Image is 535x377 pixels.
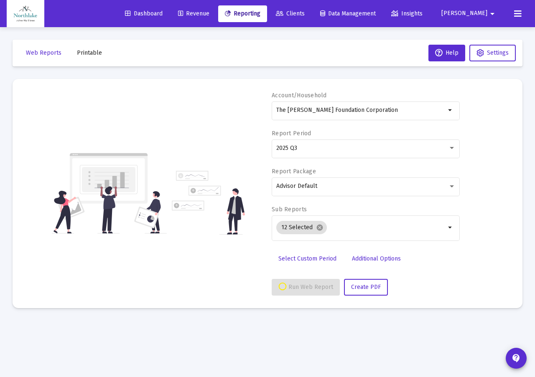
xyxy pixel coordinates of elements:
[77,49,102,56] span: Printable
[172,171,245,235] img: reporting-alt
[225,10,260,17] span: Reporting
[428,45,465,61] button: Help
[431,5,507,22] button: [PERSON_NAME]
[487,49,509,56] span: Settings
[487,5,497,22] mat-icon: arrow_drop_down
[276,182,317,190] span: Advisor Default
[351,283,381,291] span: Create PDF
[435,49,459,56] span: Help
[272,279,340,296] button: Run Web Report
[218,5,267,22] a: Reporting
[316,224,324,231] mat-icon: cancel
[276,219,446,236] mat-chip-list: Selection
[118,5,169,22] a: Dashboard
[446,105,456,115] mat-icon: arrow_drop_down
[320,10,376,17] span: Data Management
[272,168,316,175] label: Report Package
[178,10,209,17] span: Revenue
[272,130,311,137] label: Report Period
[52,152,167,235] img: reporting
[344,279,388,296] button: Create PDF
[276,144,297,152] span: 2025 Q3
[26,49,61,56] span: Web Reports
[272,92,327,99] label: Account/Household
[469,45,516,61] button: Settings
[272,206,307,213] label: Sub Reports
[276,107,446,114] input: Search or select an account or household
[391,10,423,17] span: Insights
[125,10,163,17] span: Dashboard
[446,223,456,233] mat-icon: arrow_drop_down
[276,221,327,234] mat-chip: 12 Selected
[13,5,38,22] img: Dashboard
[70,45,109,61] button: Printable
[19,45,68,61] button: Web Reports
[276,10,305,17] span: Clients
[352,255,401,262] span: Additional Options
[278,255,336,262] span: Select Custom Period
[385,5,429,22] a: Insights
[171,5,216,22] a: Revenue
[441,10,487,17] span: [PERSON_NAME]
[313,5,382,22] a: Data Management
[269,5,311,22] a: Clients
[278,283,333,291] span: Run Web Report
[511,353,521,363] mat-icon: contact_support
